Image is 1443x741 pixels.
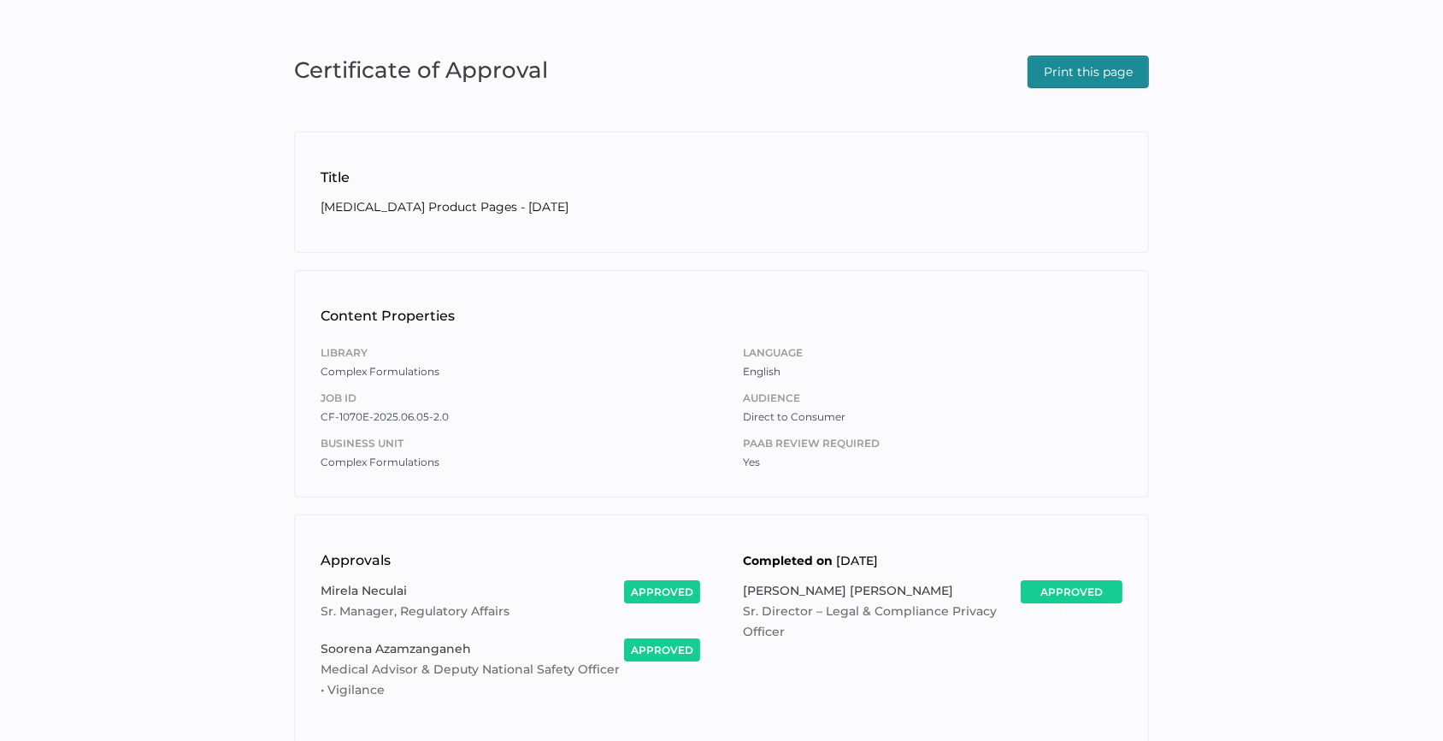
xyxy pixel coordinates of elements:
[321,344,700,362] span: Library
[321,434,700,453] span: Business Unit
[743,389,1122,408] span: Audience
[321,365,439,378] span: Complex Formulations
[321,662,620,697] span: Medical Advisor & Deputy National Safety Officer • Vigilance
[1044,56,1133,87] span: Print this page
[321,456,439,468] span: Complex Formulations
[321,168,1122,188] h1: Title
[631,644,693,656] span: approved
[743,583,953,598] span: [PERSON_NAME] [PERSON_NAME]
[294,51,548,89] span: Certificate of Approval
[743,603,997,639] span: Sr. Director – Legal & Compliance Privacy Officer
[321,583,407,598] span: Mirela Neculai
[321,550,721,571] h1: Approvals
[743,551,1122,570] h2: [DATE]
[743,410,845,423] span: Direct to Consumer
[743,365,780,378] span: English
[321,603,513,619] span: Sr. Manager, Regulatory Affairs
[321,641,471,656] span: Soorena Azamzanganeh
[1028,585,1115,616] span: approved with changes
[743,344,1122,362] span: Language
[321,197,1122,216] h2: [MEDICAL_DATA] Product Pages - [DATE]
[743,456,760,468] span: Yes
[321,389,700,408] span: Job ID
[743,553,833,568] b: Completed on
[1028,56,1149,88] button: Print this page
[631,585,693,598] span: approved
[321,306,1122,326] h1: Content Properties
[321,410,449,423] span: CF-1070E-2025.06.05-2.0
[743,434,1122,453] span: PAAB Review Required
